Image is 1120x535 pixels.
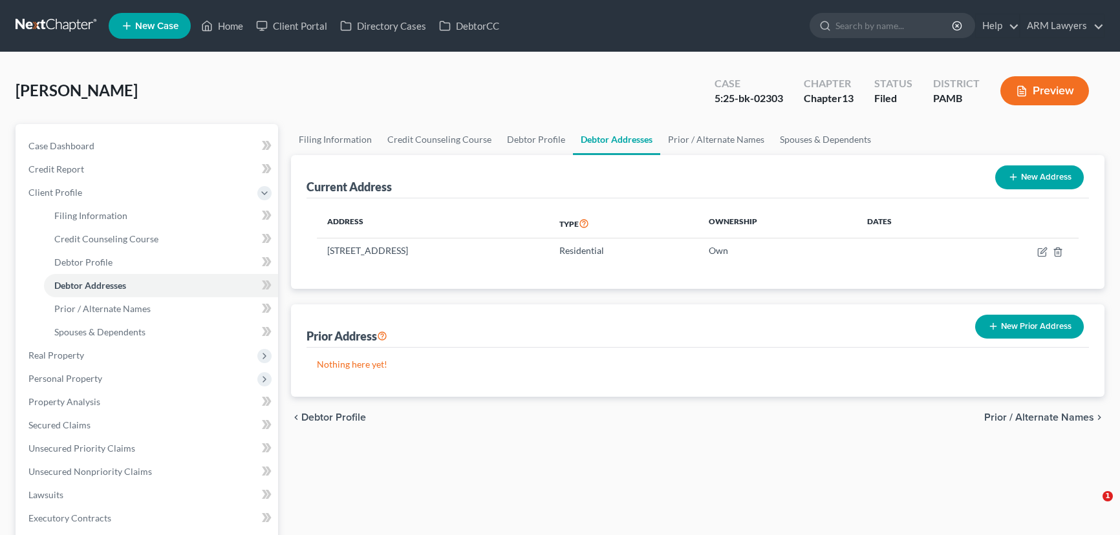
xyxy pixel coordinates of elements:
[995,165,1084,189] button: New Address
[44,204,278,227] a: Filing Information
[28,396,100,407] span: Property Analysis
[772,124,879,155] a: Spouses & Dependents
[804,76,854,91] div: Chapter
[28,163,84,174] span: Credit Report
[18,158,278,181] a: Credit Report
[54,303,151,314] span: Prior / Alternate Names
[1103,491,1113,501] span: 1
[549,238,698,263] td: Residential
[804,91,854,106] div: Chapter
[317,358,1079,371] p: Nothing here yet!
[44,227,278,251] a: Credit Counseling Course
[28,443,135,454] span: Unsecured Priority Claims
[874,76,912,91] div: Status
[54,233,158,244] span: Credit Counseling Course
[44,297,278,320] a: Prior / Alternate Names
[18,507,278,530] a: Executory Contracts
[1094,412,1104,423] i: chevron_right
[307,328,387,344] div: Prior Address
[1000,76,1089,105] button: Preview
[874,91,912,106] div: Filed
[857,209,960,238] th: Dates
[291,412,301,423] i: chevron_left
[18,460,278,483] a: Unsecured Nonpriority Claims
[28,489,63,500] span: Lawsuits
[54,257,113,267] span: Debtor Profile
[28,512,111,523] span: Executory Contracts
[933,76,980,91] div: District
[291,412,366,423] button: chevron_left Debtor Profile
[18,483,278,507] a: Lawsuits
[334,14,433,37] a: Directory Cases
[195,14,250,37] a: Home
[499,124,573,155] a: Debtor Profile
[976,14,1019,37] a: Help
[291,124,380,155] a: Filing Information
[842,92,854,104] span: 13
[28,187,82,198] span: Client Profile
[301,412,366,423] span: Debtor Profile
[18,134,278,158] a: Case Dashboard
[715,76,783,91] div: Case
[18,390,278,414] a: Property Analysis
[933,91,980,106] div: PAMB
[44,274,278,297] a: Debtor Addresses
[28,140,94,151] span: Case Dashboard
[307,179,392,194] div: Current Address
[433,14,506,37] a: DebtorCC
[54,210,127,221] span: Filing Information
[317,238,549,263] td: [STREET_ADDRESS]
[250,14,334,37] a: Client Portal
[44,320,278,344] a: Spouses & Dependents
[135,21,178,31] span: New Case
[18,414,278,437] a: Secured Claims
[984,412,1094,423] span: Prior / Alternate Names
[380,124,499,155] a: Credit Counseling Course
[698,238,857,263] td: Own
[573,124,660,155] a: Debtor Addresses
[44,251,278,274] a: Debtor Profile
[28,373,102,384] span: Personal Property
[28,350,84,361] span: Real Property
[28,466,152,477] span: Unsecured Nonpriority Claims
[698,209,857,238] th: Ownership
[16,81,138,100] span: [PERSON_NAME]
[28,419,91,430] span: Secured Claims
[1076,491,1107,522] iframe: Intercom live chat
[54,326,145,337] span: Spouses & Dependents
[975,315,1084,339] button: New Prior Address
[1020,14,1104,37] a: ARM Lawyers
[660,124,772,155] a: Prior / Alternate Names
[18,437,278,460] a: Unsecured Priority Claims
[835,14,954,37] input: Search by name...
[317,209,549,238] th: Address
[715,91,783,106] div: 5:25-bk-02303
[984,412,1104,423] button: Prior / Alternate Names chevron_right
[54,280,126,291] span: Debtor Addresses
[549,209,698,238] th: Type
